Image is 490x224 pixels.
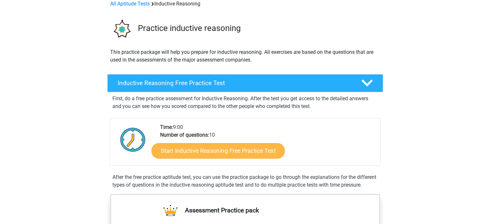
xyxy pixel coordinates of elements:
[110,48,380,64] p: This practice package will help you prepare for inductive reasoning. All exercises are based on t...
[108,15,135,43] img: inductive reasoning
[117,123,149,156] img: Clock
[151,143,285,158] a: Start Inductive Reasoning Free Practice Test
[110,173,380,189] div: After the free practice aptitude test, you can use the practice package to go through the explana...
[112,95,378,110] p: First, do a free practice assessment for Inductive Reasoning. After the test you get access to th...
[160,124,173,130] b: Time:
[110,1,150,7] a: All Aptitude Tests
[118,79,351,87] h4: Inductive Reasoning Free Practice Test
[138,23,378,33] h3: Practice inductive reasoning
[155,123,380,165] div: 9:00 10
[160,132,209,138] b: Number of questions:
[105,74,386,92] a: Inductive Reasoning Free Practice Test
